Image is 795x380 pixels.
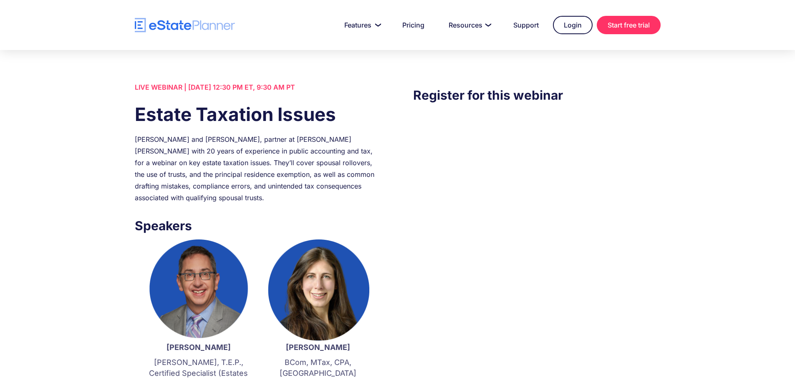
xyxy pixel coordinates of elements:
[135,216,382,235] h3: Speakers
[439,17,499,33] a: Resources
[413,86,660,105] h3: Register for this webinar
[597,16,661,34] a: Start free trial
[334,17,388,33] a: Features
[553,16,593,34] a: Login
[267,357,369,379] p: BCom, MTax, CPA, [GEOGRAPHIC_DATA]
[135,133,382,204] div: [PERSON_NAME] and [PERSON_NAME], partner at [PERSON_NAME] [PERSON_NAME] with 20 years of experien...
[135,81,382,93] div: LIVE WEBINAR | [DATE] 12:30 PM ET, 9:30 AM PT
[135,101,382,127] h1: Estate Taxation Issues
[167,343,231,352] strong: [PERSON_NAME]
[286,343,350,352] strong: [PERSON_NAME]
[135,18,235,33] a: home
[413,121,660,184] iframe: Form 0
[392,17,434,33] a: Pricing
[503,17,549,33] a: Support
